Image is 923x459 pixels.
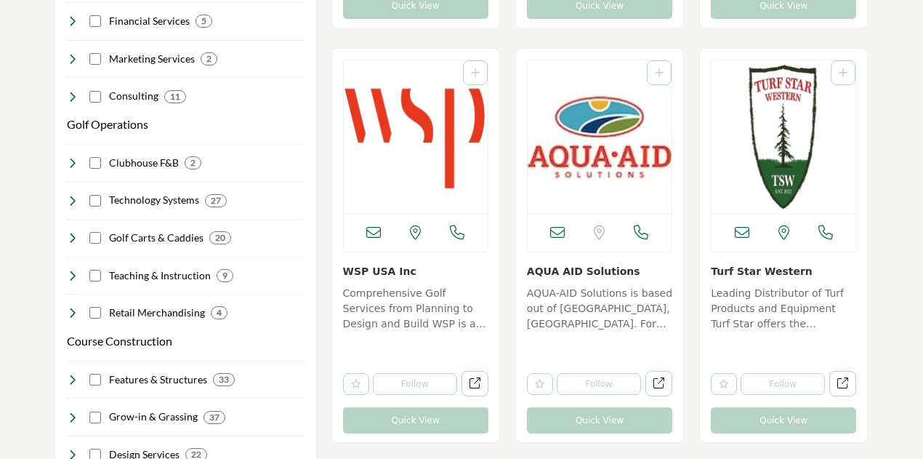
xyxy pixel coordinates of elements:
button: Course Construction [67,332,172,350]
h4: Financial Services: Accounting, audit, tax, insurance services [109,14,190,28]
button: Like listing [711,373,737,395]
a: Leading Distributor of Turf Products and Equipment Turf Star offers the industry's top turf maint... [711,282,856,335]
button: Follow [557,373,641,395]
a: Turf Star Western [711,266,813,277]
a: Add To List [471,67,480,79]
button: Quick View [711,407,856,434]
input: Select Financial Services checkbox [89,15,101,27]
img: WSP USA Inc [344,60,488,213]
p: Leading Distributor of Turf Products and Equipment Turf Star offers the industry's top turf maint... [711,286,856,335]
div: 4 Results For Retail Merchandising [211,306,227,319]
h4: Consulting: Strategic planning, process improvement [109,89,158,103]
a: Open Listing in new tab [712,60,855,213]
button: Follow [373,373,457,395]
input: Select Technology Systems checkbox [89,195,101,207]
a: Open Listing in new tab [528,60,672,213]
input: Select Golf Carts & Caddies checkbox [89,232,101,244]
button: Like listing [527,373,553,395]
h4: Features & Structures: Bridges, bulkheads, cart paths, drainage [109,372,207,387]
img: AQUA AID Solutions [528,60,672,213]
a: Open Listing in new tab [344,60,488,213]
a: Add To List [839,67,847,79]
button: Like listing [343,373,369,395]
input: Select Retail Merchandising checkbox [89,307,101,319]
a: WSP USA Inc [343,266,416,277]
b: 20 [215,233,225,243]
img: Turf Star Western [712,60,855,213]
a: Open aquaaidsolutions in new tab [645,371,672,396]
a: Comprehensive Golf Services from Planning to Design and Build WSP is a leading global professiona... [343,282,488,335]
b: 2 [206,54,211,64]
a: Add To List [655,67,664,79]
a: Open turf-star-western in new tab [829,371,856,396]
b: 37 [209,412,219,423]
div: 2 Results For Clubhouse F&B [185,156,201,169]
div: 5 Results For Financial Services [196,15,212,28]
h4: Retail Merchandising: Clubs, apparel, accessories, displays [109,306,205,320]
div: 33 Results For Features & Structures [213,373,235,386]
b: 27 [211,196,221,206]
input: Select Consulting checkbox [89,91,101,103]
input: Select Grow-in & Grassing checkbox [89,412,101,423]
h4: Teaching & Instruction: Lessons, schools, junior golf, coaching [109,268,211,283]
button: Quick View [343,407,488,434]
input: Select Teaching & Instruction checkbox [89,270,101,282]
a: AQUA AID Solutions [527,266,640,277]
h4: Marketing Services: Branding, advertising, PR, graphic design [109,52,195,66]
h4: Technology Systems: POS, tee sheets, accounting, club management [109,193,199,207]
input: Select Clubhouse F&B checkbox [89,157,101,169]
div: 2 Results For Marketing Services [201,52,217,65]
h3: WSP USA Inc [343,263,488,279]
div: 9 Results For Teaching & Instruction [217,269,233,282]
a: AQUA-AID Solutions is based out of [GEOGRAPHIC_DATA], [GEOGRAPHIC_DATA]. For over 38 years AQUA-A... [527,282,672,335]
button: Quick View [527,407,672,434]
div: 20 Results For Golf Carts & Caddies [209,231,231,244]
h4: Grow-in & Grassing: Soil prep, sprigging, seeding, sodding, mowing [109,410,198,424]
h3: Turf Star Western [711,263,856,279]
b: 9 [222,271,227,281]
input: Select Features & Structures checkbox [89,374,101,386]
input: Select Marketing Services checkbox [89,53,101,65]
b: 5 [201,16,206,26]
div: 27 Results For Technology Systems [205,194,227,207]
b: 4 [217,308,222,318]
div: 37 Results For Grow-in & Grassing [203,411,225,424]
div: 11 Results For Consulting [164,90,186,103]
button: Golf Operations [67,116,148,133]
a: Open wsp-usa-inc in new tab [461,371,488,396]
b: 33 [219,375,229,385]
button: Follow [741,373,825,395]
p: Comprehensive Golf Services from Planning to Design and Build WSP is a leading global professiona... [343,286,488,335]
p: AQUA-AID Solutions is based out of [GEOGRAPHIC_DATA], [GEOGRAPHIC_DATA]. For over 38 years AQUA-A... [527,286,672,335]
h4: Clubhouse F&B: Dining rooms, bars, kitchens, catering, special events [109,156,179,170]
h3: AQUA AID Solutions [527,263,672,279]
h4: Golf Carts & Caddies: Fleet management, charging systems, staging, training [109,231,203,245]
b: 11 [170,92,180,102]
b: 2 [190,158,196,168]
